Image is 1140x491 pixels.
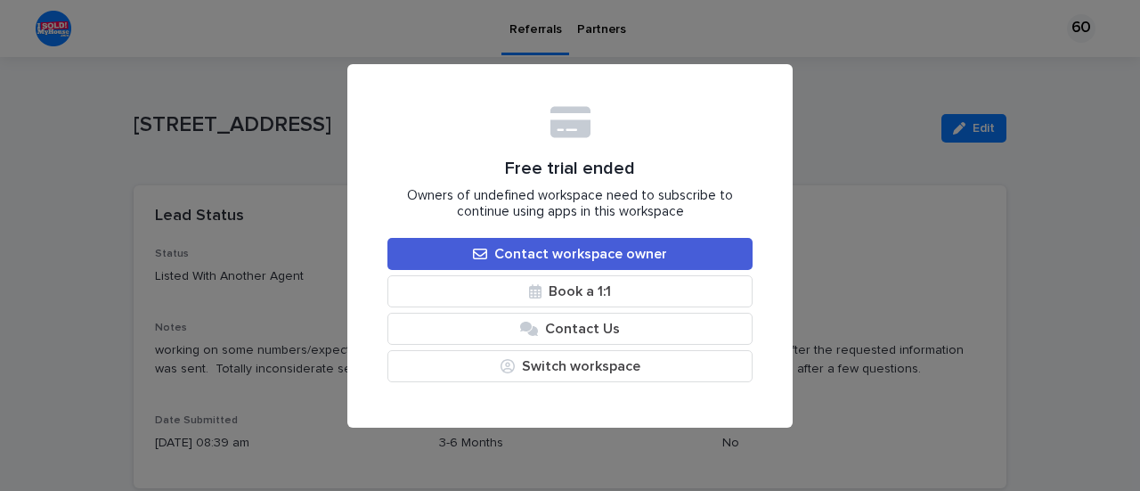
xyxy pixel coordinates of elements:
[494,247,667,261] span: Contact workspace owner
[545,322,620,336] span: Contact Us
[549,284,611,299] span: Book a 1:1
[387,313,753,345] button: Contact Us
[387,275,753,307] a: Book a 1:1
[505,158,635,179] span: Free trial ended
[387,188,753,220] span: Owners of undefined workspace need to subscribe to continue using apps in this workspace
[387,350,753,382] button: Switch workspace
[387,238,753,270] a: Contact workspace owner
